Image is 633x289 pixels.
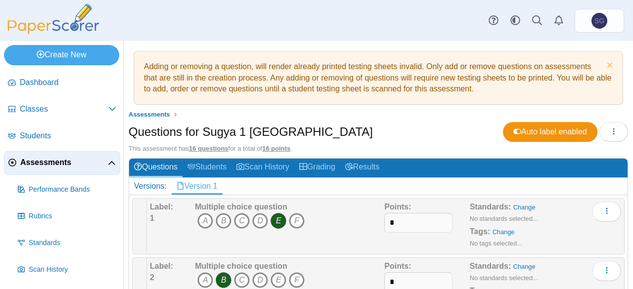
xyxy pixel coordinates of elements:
[29,238,116,248] span: Standards
[150,273,154,282] b: 2
[289,272,305,288] i: F
[234,272,250,288] i: C
[470,240,522,247] small: No tags selected...
[189,145,228,152] u: 16 questions
[289,213,305,229] i: F
[197,213,213,229] i: A
[271,213,286,229] i: E
[195,262,287,270] b: Multiple choice question
[513,204,536,211] a: Change
[150,203,173,211] b: Label:
[470,227,490,236] b: Tags:
[129,111,170,118] span: Assessments
[4,151,120,175] a: Assessments
[493,228,515,236] a: Change
[216,272,231,288] i: B
[384,203,411,211] b: Points:
[470,215,538,222] small: No standards selected...
[150,262,173,270] b: Label:
[513,263,536,270] a: Change
[20,104,108,115] span: Classes
[139,56,618,99] div: Adding or removing a question, will render already printed testing sheets invalid. Only add or re...
[594,17,604,24] span: Shmuel Granovetter
[4,45,119,65] a: Create New
[197,272,213,288] i: A
[604,61,613,72] a: Dismiss notice
[14,178,120,202] a: Performance Bands
[592,202,621,221] button: More options
[195,203,287,211] b: Multiple choice question
[29,211,116,221] span: Rubrics
[20,157,108,168] span: Assessments
[575,9,624,33] a: Shmuel Granovetter
[231,159,294,177] a: Scan History
[513,127,587,136] span: Auto label enabled
[592,261,621,281] button: More options
[252,213,268,229] i: D
[340,159,384,177] a: Results
[4,71,120,95] a: Dashboard
[470,262,511,270] b: Standards:
[4,98,120,122] a: Classes
[252,272,268,288] i: D
[29,185,116,195] span: Performance Bands
[182,159,231,177] a: Students
[129,178,172,195] div: Versions:
[14,205,120,228] a: Rubrics
[4,4,103,34] img: PaperScorer
[4,27,103,36] a: PaperScorer
[271,272,286,288] i: E
[4,124,120,148] a: Students
[172,178,223,195] a: Version 1
[262,145,290,152] u: 16 points
[591,13,607,29] span: Shmuel Granovetter
[129,124,373,140] h1: Questions for Sugya 1 [GEOGRAPHIC_DATA]
[216,213,231,229] i: B
[470,203,511,211] b: Standards:
[29,265,116,275] span: Scan History
[126,109,173,121] a: Assessments
[20,130,116,141] span: Students
[129,159,182,177] a: Questions
[14,258,120,282] a: Scan History
[548,10,570,32] a: Alerts
[20,77,116,88] span: Dashboard
[234,213,250,229] i: C
[150,214,154,222] b: 1
[470,274,538,282] small: No standards selected...
[384,262,411,270] b: Points:
[14,231,120,255] a: Standards
[129,144,628,153] div: This assessment has for a total of .
[294,159,340,177] a: Grading
[503,122,597,142] a: Auto label enabled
